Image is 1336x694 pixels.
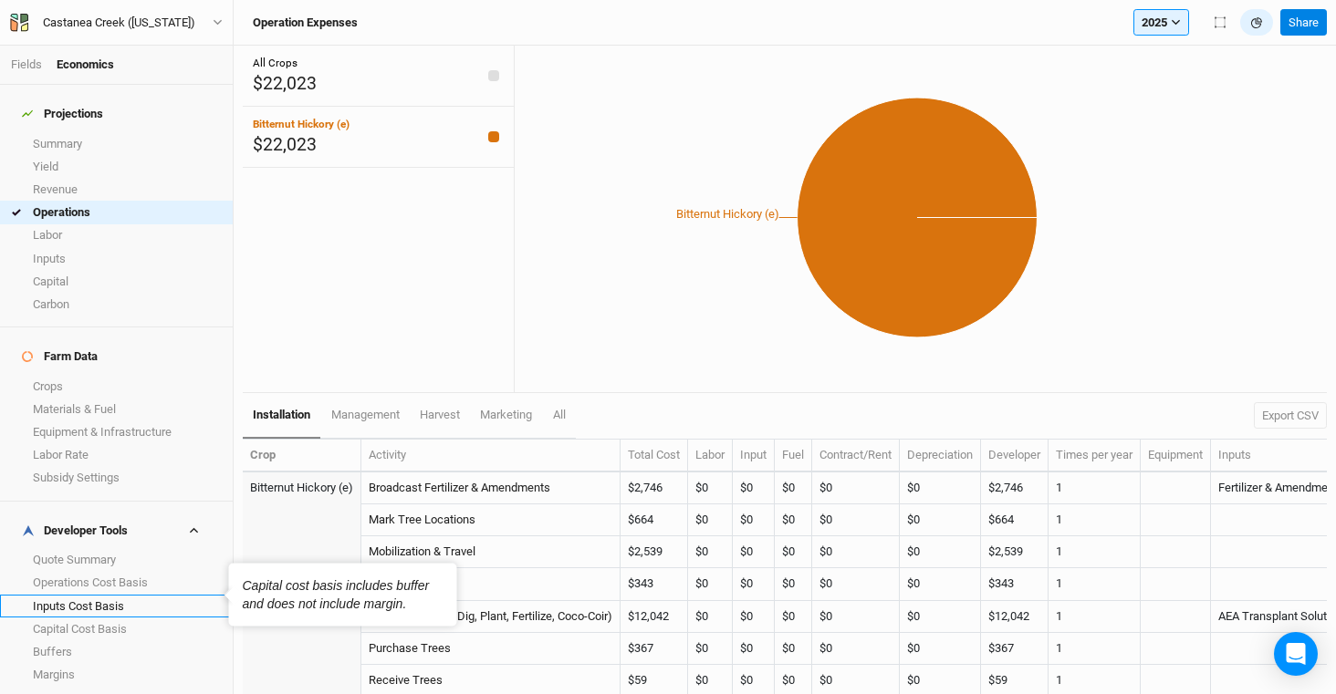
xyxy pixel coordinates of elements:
td: $2,539 [621,536,688,568]
span: Bitternut Hickory (e) [253,118,350,130]
td: $0 [900,633,981,665]
span: marketing [480,408,532,421]
th: Activity [361,440,621,472]
td: 1 [1049,568,1141,600]
button: 2025 [1133,9,1189,36]
td: $0 [688,504,733,536]
i: Capital cost basis includes buffer and does not include margin. [243,578,430,611]
td: $0 [775,536,812,568]
td: $2,539 [981,536,1049,568]
td: 1 [1049,633,1141,665]
div: Farm Data [22,349,98,364]
td: $0 [775,633,812,665]
a: Broadcast Fertilizer & Amendments [369,481,550,494]
td: $0 [688,568,733,600]
td: $0 [900,568,981,600]
td: $0 [733,568,775,600]
td: $367 [981,633,1049,665]
h4: Developer Tools [11,513,222,549]
span: $22,023 [253,73,317,94]
a: Fields [11,57,42,71]
td: $0 [900,601,981,633]
div: Castanea Creek (Washington) [43,14,195,32]
td: $0 [688,601,733,633]
td: $0 [733,633,775,665]
div: Castanea Creek ([US_STATE]) [43,14,195,32]
td: $0 [733,601,775,633]
td: 1 [1049,601,1141,633]
span: installation [253,408,310,421]
span: $22,023 [253,134,317,155]
a: Receive Trees [369,673,443,687]
td: $0 [812,504,900,536]
div: Projections [22,107,103,121]
td: $664 [981,504,1049,536]
th: Labor [688,440,733,472]
th: Fuel [775,440,812,472]
th: Crop [243,440,361,472]
td: $0 [900,472,981,504]
td: $2,746 [981,472,1049,504]
button: Castanea Creek ([US_STATE]) [9,13,224,33]
th: Contract/Rent [812,440,900,472]
a: Mark Tree Locations [369,513,475,526]
th: Input [733,440,775,472]
td: $0 [688,472,733,504]
td: 1 [1049,472,1141,504]
td: $0 [812,536,900,568]
span: All [553,408,566,421]
td: $12,042 [981,601,1049,633]
td: $12,042 [621,601,688,633]
td: $0 [688,536,733,568]
td: $0 [812,633,900,665]
div: Developer Tools [22,523,128,538]
a: Plant Trees (Dip, Dig, Plant, Fertilize, Coco-Coir) [369,609,612,623]
th: Depreciation [900,440,981,472]
td: $0 [812,568,900,600]
tspan: Bitternut Hickory (e) [676,207,779,221]
a: Mobilization & Travel [369,544,475,558]
td: $0 [775,601,812,633]
td: $0 [775,568,812,600]
td: $0 [812,472,900,504]
td: $0 [900,536,981,568]
span: All Crops [253,57,297,69]
th: Developer [981,440,1049,472]
div: Economics [57,57,114,73]
th: Total Cost [621,440,688,472]
td: $0 [900,504,981,536]
td: $0 [775,472,812,504]
td: $0 [733,536,775,568]
td: $0 [688,633,733,665]
div: Open Intercom Messenger [1274,632,1318,676]
button: Export CSV [1254,402,1327,430]
span: management [331,408,400,421]
th: Times per year [1049,440,1141,472]
a: Purchase Trees [369,641,451,655]
td: Bitternut Hickory (e) [243,472,361,504]
td: $664 [621,504,688,536]
td: $367 [621,633,688,665]
h3: Operation Expenses [253,16,358,30]
span: harvest [420,408,460,421]
td: $2,746 [621,472,688,504]
td: $0 [775,504,812,536]
td: 1 [1049,536,1141,568]
td: $0 [733,504,775,536]
td: $343 [981,568,1049,600]
td: $0 [812,601,900,633]
td: $0 [733,472,775,504]
button: Share [1280,9,1327,36]
td: 1 [1049,504,1141,536]
td: $343 [621,568,688,600]
th: Equipment [1141,440,1211,472]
